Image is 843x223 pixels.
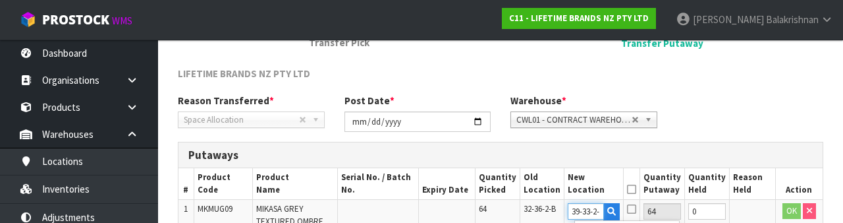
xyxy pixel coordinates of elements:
[564,168,624,199] th: New Location
[509,13,649,24] strong: C11 - LIFETIME BRANDS NZ PTY LTD
[643,203,681,220] input: Putaway
[178,94,274,108] label: Reason Transferred
[253,168,337,199] th: Product Name
[344,111,491,132] input: Post Date
[188,149,813,162] h3: Putaways
[766,13,819,26] span: Balakrishnan
[419,168,476,199] th: Expiry Date
[775,168,823,199] th: Action
[516,112,632,128] span: CWL01 - CONTRACT WAREHOUSING [GEOGRAPHIC_DATA]
[502,8,656,29] a: C11 - LIFETIME BRANDS NZ PTY LTD
[730,168,775,199] th: Reason Held
[568,203,604,220] input: Location Code
[640,168,685,199] th: Quantity Putaway
[198,203,232,214] span: MKMUG09
[178,168,194,199] th: #
[688,203,726,220] input: Held
[510,94,566,108] label: Warehouse
[178,67,310,80] span: LIFETIME BRANDS NZ PTY LTD
[184,203,188,214] span: 1
[309,36,369,49] span: Transfer Pick
[184,112,299,128] span: Space Allocation
[112,15,132,27] small: WMS
[337,168,418,199] th: Serial No. / Batch No.
[782,203,801,219] button: OK
[524,203,556,214] span: 32-36-2-B
[621,36,703,50] span: Transfer Putaway
[194,168,253,199] th: Product Code
[20,11,36,28] img: cube-alt.png
[685,168,730,199] th: Quantity Held
[42,11,109,28] span: ProStock
[479,203,487,214] span: 64
[520,168,564,199] th: Old Location
[476,168,520,199] th: Quantity Picked
[344,94,394,108] label: Post Date
[693,13,764,26] span: [PERSON_NAME]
